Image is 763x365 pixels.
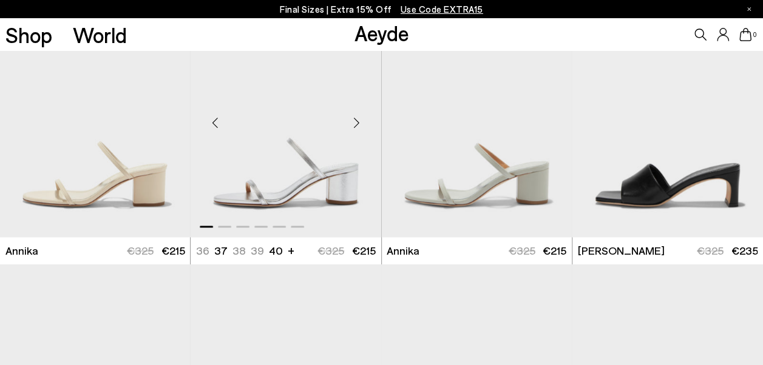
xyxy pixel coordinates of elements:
span: €325 [127,244,154,257]
div: Next slide [339,104,375,141]
li: 40 [269,243,283,258]
div: Previous slide [197,104,233,141]
span: Navigate to /collections/ss25-final-sizes [401,4,483,15]
a: [PERSON_NAME] €325 €235 [572,237,763,264]
span: 0 [751,32,758,38]
span: €325 [697,244,724,257]
a: Annika €325 €215 [382,237,572,264]
li: 37 [214,243,228,258]
a: World [73,24,127,45]
span: €215 [543,244,566,257]
span: €215 [352,244,376,257]
span: €325 [508,244,535,257]
span: €235 [731,244,758,257]
a: 36 37 38 39 40 + €325 €215 [191,237,381,264]
a: 0 [739,28,751,41]
span: Annika [387,243,419,258]
span: €215 [161,244,185,257]
span: [PERSON_NAME] [577,243,664,258]
a: Aeyde [354,20,409,45]
li: + [288,242,294,258]
p: Final Sizes | Extra 15% Off [280,2,483,17]
span: Annika [5,243,38,258]
ul: variant [196,243,279,258]
span: €325 [317,244,344,257]
a: Shop [5,24,52,45]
